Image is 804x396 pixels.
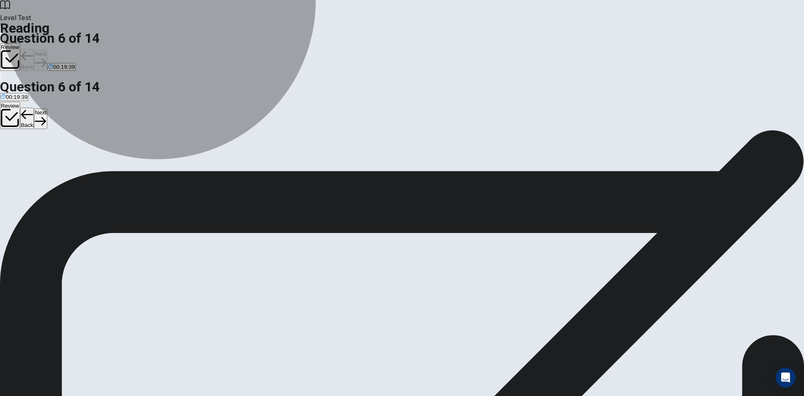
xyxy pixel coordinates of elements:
[34,50,47,70] button: Next
[6,94,28,100] span: 00:19:39
[53,64,75,70] span: 00:19:39
[34,109,47,129] button: Next
[20,49,34,71] button: Back
[20,108,34,129] button: Back
[47,63,76,71] button: 00:19:39
[776,368,796,388] div: Open Intercom Messenger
